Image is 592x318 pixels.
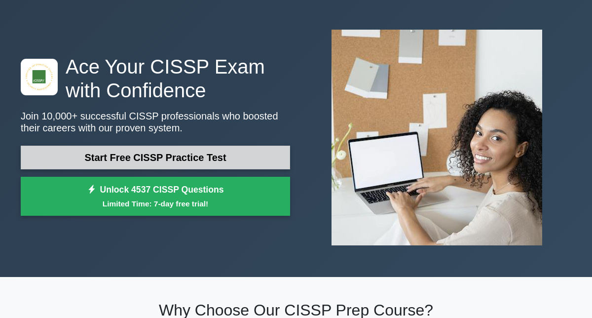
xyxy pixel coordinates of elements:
p: Join 10,000+ successful CISSP professionals who boosted their careers with our proven system. [21,110,290,134]
h1: Ace Your CISSP Exam with Confidence [21,55,290,102]
a: Start Free CISSP Practice Test [21,146,290,169]
a: Unlock 4537 CISSP QuestionsLimited Time: 7-day free trial! [21,177,290,216]
small: Limited Time: 7-day free trial! [33,198,278,209]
